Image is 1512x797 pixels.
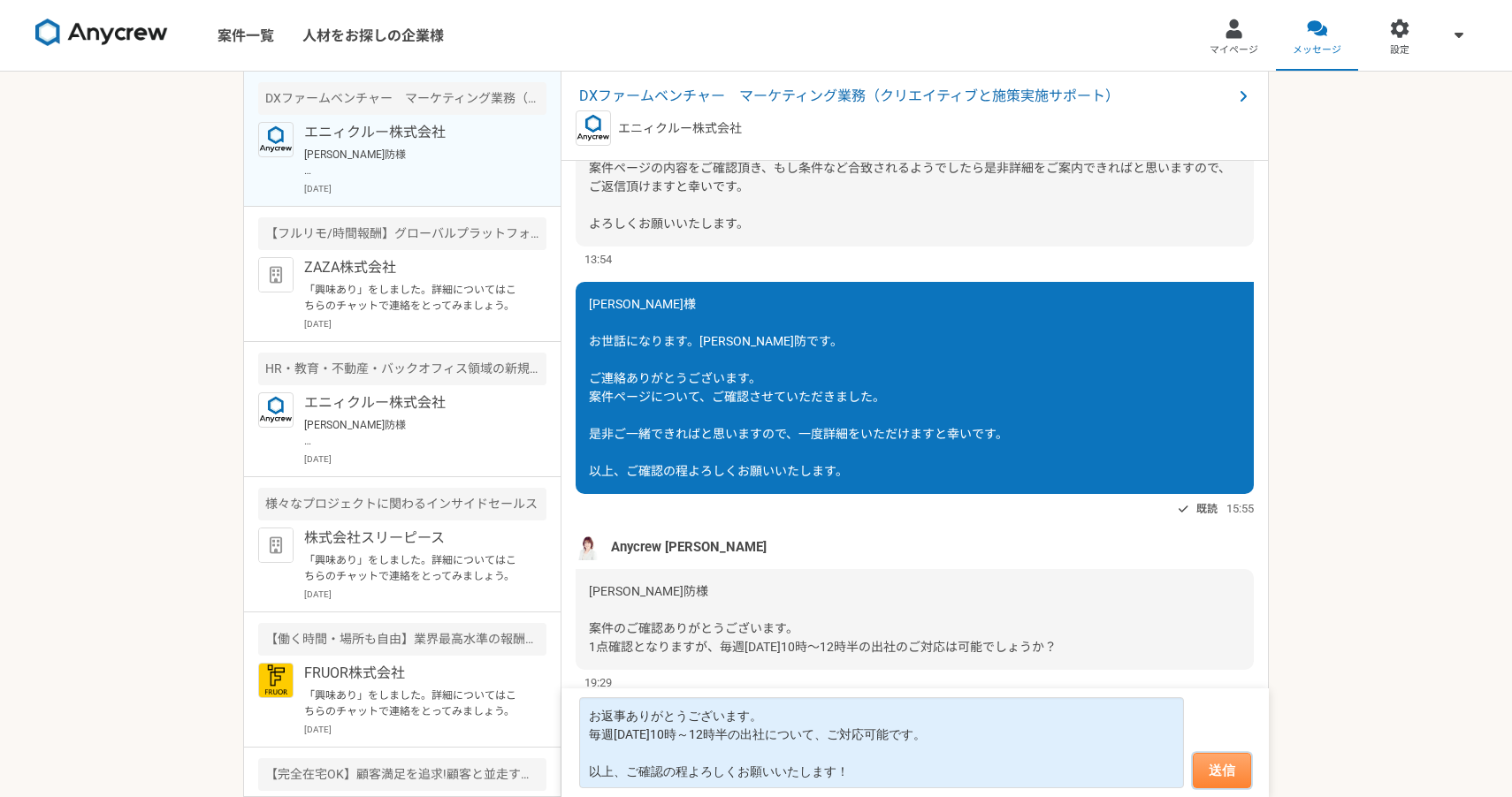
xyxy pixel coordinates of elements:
[1226,500,1254,517] span: 15:55
[258,488,546,520] div: 様々なプロジェクトに関わるインサイドセールス
[304,687,523,719] p: 「興味あり」をしました。詳細についてはこちらのチャットで連絡をとってみましょう。
[304,392,523,414] p: エニィクルー株式会社
[618,119,742,138] p: エニィクルー株式会社
[258,217,546,250] div: 【フルリモ/時間報酬】グローバルプラットフォームのカスタマーサクセス急募！
[258,392,294,428] img: logo_text_blue_01.png
[584,251,612,268] span: 13:54
[304,417,523,449] p: [PERSON_NAME]防様 Anycrewの[PERSON_NAME]と申します。 案件にご興味をお持ちいただきありがとうございます。 ご応募にあたり、下記の質問へご回答をお願いいたします。...
[258,623,546,656] div: 【働く時間・場所も自由】業界最高水準の報酬率を誇るキャリアアドバイザーを募集！
[304,552,523,584] p: 「興味あり」をしました。詳細についてはこちらのチャットで連絡をとってみましょう。
[579,697,1184,788] textarea: お返事ありがとうございます。 毎週[DATE]10時～12時半の出社について、ご対応可能です。 以上、ご確認の程よろしくお願いいたします！
[1196,498,1218,520] span: 既読
[576,534,602,560] img: %E5%90%8D%E7%A7%B0%E6%9C%AA%E8%A8%AD%E5%AE%9A%E3%81%AE%E3%83%87%E3%82%B6%E3%82%A4%E3%83%B3__3_.png
[258,257,294,292] img: default_org_logo-42cde973f59100197ec2c8e796e4974ac8490bb5b08a0eb061ff975e4574aa76.png
[258,758,546,791] div: 【完全在宅OK】顧客満足を追求!顧客と並走するCS募集!
[611,537,767,557] span: Anycrew [PERSON_NAME]
[304,282,523,314] p: 「興味あり」をしました。詳細についてはこちらのチャットで連絡をとってみましょう。
[258,663,294,698] img: FRUOR%E3%83%AD%E3%82%B3%E3%82%99.png
[304,317,546,330] p: [DATE]
[304,257,523,278] p: ZAZA株式会社
[258,82,546,115] div: DXファームベンチャー マーケティング業務（クリエイティブと施策実施サポート）
[576,110,611,146] img: logo_text_blue_01.png
[589,68,1231,231] span: Anycrewの[PERSON_NAME]と申します。 サービスのご利用ありがとうございます。 プロフィールを拝見して、本案件でご活躍頂けるのではと思いご連絡を差し上げました。 案件ページの内容...
[304,147,523,178] p: [PERSON_NAME]防様 案件のご確認ありがとうございます。 1点確認となりますが、毎週[DATE]10時～12時半の出社のご対応は可能でしょうか？
[1293,43,1341,57] span: メッセージ
[258,528,294,563] img: default_org_logo-42cde973f59100197ec2c8e796e4974ac8490bb5b08a0eb061ff975e4574aa76.png
[304,663,523,684] p: FRUOR株式会社
[1210,43,1258,57] span: マイページ
[589,584,1057,654] span: [PERSON_NAME]防様 案件のご確認ありがとうございます。 1点確認となりますが、毎週[DATE]10時～12時半の出社のご対応は可能でしょうか？
[579,86,1233,107] span: DXファームベンチャー マーケティング業務（クリエイティブと施策実施サポート）
[35,19,168,47] img: 8DqYSo04kwAAAAASUVORK5CYII=
[258,122,294,157] img: logo_text_blue_01.png
[1390,43,1409,57] span: 設定
[258,353,546,385] div: HR・教育・不動産・バックオフィス領域の新規事業 0→1で事業を立ち上げたい方
[304,182,546,195] p: [DATE]
[304,528,523,549] p: 株式会社スリーピース
[304,588,546,601] p: [DATE]
[304,452,546,466] p: [DATE]
[584,674,612,691] span: 19:29
[1193,753,1251,788] button: 送信
[589,297,1008,478] span: [PERSON_NAME]様 お世話になります。[PERSON_NAME]防です。 ご連絡ありがとうございます。 案件ページについて、ご確認させていただきました。 是非ご一緒できればと思いますの...
[304,122,523,143] p: エニィクルー株式会社
[304,723,546,736] p: [DATE]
